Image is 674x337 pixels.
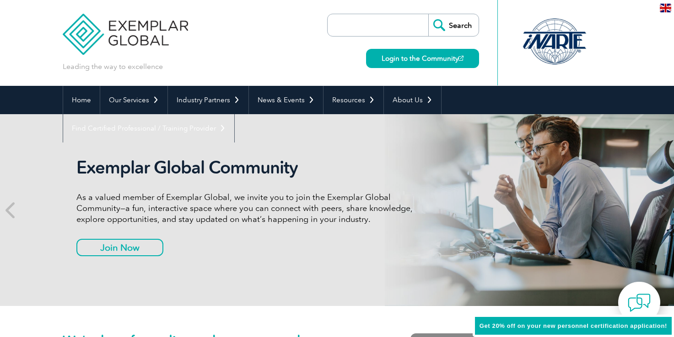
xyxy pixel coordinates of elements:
span: Get 20% off on your new personnel certification application! [480,322,667,329]
a: Resources [324,86,383,114]
img: contact-chat.png [628,291,651,314]
a: News & Events [249,86,323,114]
a: Find Certified Professional / Training Provider [63,114,234,142]
h2: Exemplar Global Community [76,157,420,178]
a: Join Now [76,239,163,256]
img: en [660,4,671,12]
a: Our Services [100,86,167,114]
img: open_square.png [458,56,464,61]
a: About Us [384,86,441,114]
p: As a valued member of Exemplar Global, we invite you to join the Exemplar Global Community—a fun,... [76,192,420,225]
a: Home [63,86,100,114]
p: Leading the way to excellence [63,62,163,72]
a: Login to the Community [366,49,479,68]
input: Search [428,14,479,36]
a: Industry Partners [168,86,248,114]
